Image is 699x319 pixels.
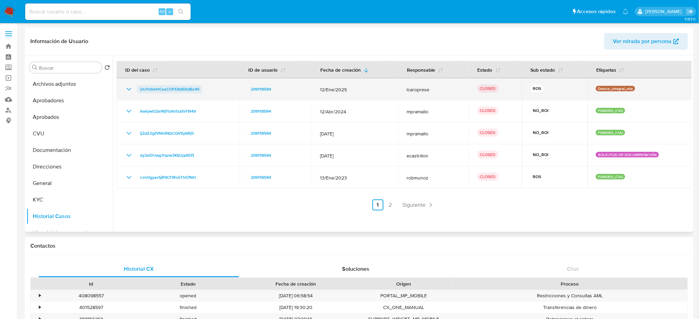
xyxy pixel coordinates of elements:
button: Archivos adjuntos [27,76,113,92]
span: Chat [567,265,579,273]
span: Ver mirada por persona [613,33,672,50]
span: Soluciones [342,265,369,273]
button: CVU [27,125,113,142]
div: CX_ONE_MANUAL [355,302,452,313]
div: PORTAL_MP_MOBILE [355,290,452,301]
span: s [169,8,171,15]
div: 408098557 [43,290,140,301]
button: search-icon [174,7,188,17]
button: Historial Casos [27,208,113,225]
div: Transferencias de dinero [452,302,688,313]
button: Historial de conversaciones [27,225,113,241]
h1: Contactos [30,243,688,249]
button: Direcciones [27,158,113,175]
div: Restricciones y Consultas AML [452,290,688,301]
button: KYC [27,192,113,208]
button: General [27,175,113,192]
button: Aprobadores [27,92,113,109]
h1: Información de Usuario [30,38,88,45]
button: Ver mirada por persona [604,33,688,50]
div: • [39,304,41,311]
a: Salir [687,8,694,15]
div: [DATE] 19:30:20 [237,302,355,313]
div: opened [140,290,237,301]
span: Alt [159,8,165,15]
span: Accesos rápidos [577,8,616,15]
div: [DATE] 06:58:54 [237,290,355,301]
div: 401528597 [43,302,140,313]
div: Estado [144,280,232,287]
div: Proceso [457,280,683,287]
p: abril.medzovich@mercadolibre.com [645,8,684,15]
a: Notificaciones [623,9,629,14]
button: Volver al orden por defecto [104,65,110,72]
button: Documentación [27,142,113,158]
button: Buscar [32,65,38,70]
div: Origen [360,280,447,287]
div: Id [48,280,135,287]
span: Historial CX [124,265,154,273]
div: Fecha de creación [241,280,350,287]
div: • [39,292,41,299]
input: Buscar usuario o caso... [25,7,191,16]
button: Aprobados [27,109,113,125]
input: Buscar [39,65,99,71]
div: finished [140,302,237,313]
